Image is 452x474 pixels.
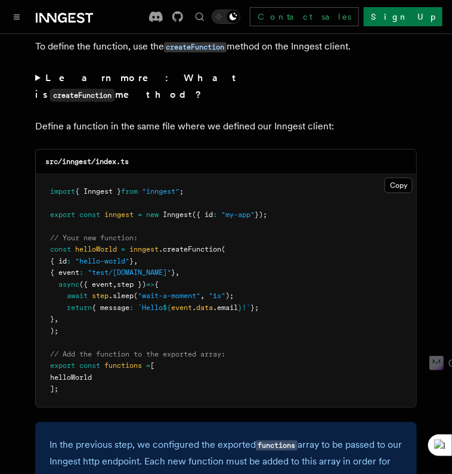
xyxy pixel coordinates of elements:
button: Toggle navigation [10,10,24,24]
button: Toggle dark mode [212,10,240,24]
span: = [138,210,142,219]
span: : [213,210,217,219]
a: Contact sales [250,7,359,26]
span: return [67,303,92,312]
span: from [121,187,138,196]
span: new [146,210,159,219]
span: }; [250,303,259,312]
code: createFunction [49,89,115,102]
summary: Learn more: What iscreateFunctionmethod? [35,70,417,104]
p: To define the function, use the method on the Inngest client. [35,38,417,55]
button: Copy [385,178,413,193]
span: "1s" [209,292,225,300]
span: // Add the function to the exported array: [50,350,225,358]
span: event [171,303,192,312]
span: ]; [50,385,58,393]
span: { [154,280,159,289]
span: , [175,268,179,277]
span: "inngest" [142,187,179,196]
span: : [129,303,134,312]
span: // Your new function: [50,234,138,242]
span: { id [50,257,67,265]
span: }); [255,210,267,219]
code: src/inngest/index.ts [45,157,129,166]
span: import [50,187,75,196]
span: .email [213,303,238,312]
span: const [50,245,71,253]
span: => [146,280,154,289]
span: = [146,361,150,370]
span: const [79,361,100,370]
span: Inngest [163,210,192,219]
span: `Hello [138,303,163,312]
span: async [58,280,79,289]
span: .createFunction [159,245,221,253]
span: ( [221,245,225,253]
span: step [92,292,109,300]
span: } [238,303,242,312]
span: , [54,315,58,323]
span: helloWorld [50,373,92,382]
span: ); [225,292,234,300]
span: : [79,268,83,277]
span: ${ [163,303,171,312]
span: step }) [117,280,146,289]
span: .sleep [109,292,134,300]
a: createFunction [164,41,227,52]
span: { message [92,303,129,312]
span: functions [104,361,142,370]
span: } [50,315,54,323]
strong: Learn more: What is method? [35,72,241,100]
span: const [79,210,100,219]
code: createFunction [164,42,227,52]
span: inngest [129,245,159,253]
span: "my-app" [221,210,255,219]
span: "hello-world" [75,257,129,265]
span: ; [179,187,184,196]
span: ({ id [192,210,213,219]
span: { Inngest } [75,187,121,196]
span: await [67,292,88,300]
code: functions [256,441,298,451]
span: , [200,292,205,300]
span: ({ event [79,280,113,289]
span: export [50,210,75,219]
span: } [171,268,175,277]
span: ( [134,292,138,300]
span: } [129,257,134,265]
span: [ [150,361,154,370]
span: = [121,245,125,253]
button: Find something... [193,10,207,24]
span: data [196,303,213,312]
span: !` [242,303,250,312]
span: { event [50,268,79,277]
span: helloWorld [75,245,117,253]
span: , [134,257,138,265]
p: Define a function in the same file where we defined our Inngest client: [35,118,417,135]
span: export [50,361,75,370]
span: . [192,303,196,312]
a: Sign Up [364,7,442,26]
span: "wait-a-moment" [138,292,200,300]
span: "test/[DOMAIN_NAME]" [88,268,171,277]
span: inngest [104,210,134,219]
span: : [67,257,71,265]
span: , [113,280,117,289]
span: ); [50,327,58,335]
